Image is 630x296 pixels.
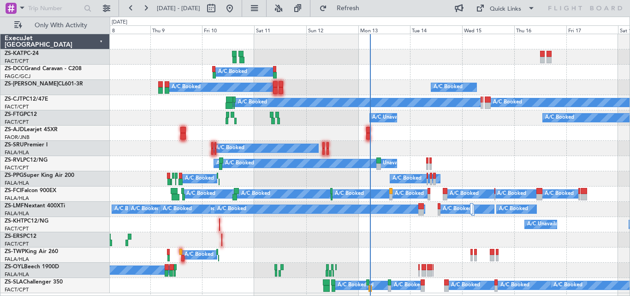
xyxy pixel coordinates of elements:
[225,157,254,170] div: A/C Booked
[5,103,29,110] a: FACT/CPT
[392,172,422,186] div: A/C Booked
[443,202,472,216] div: A/C Booked
[5,73,30,80] a: FAGC/GCJ
[5,203,24,209] span: ZS-LMF
[5,127,24,133] span: ZS-AJD
[5,210,29,217] a: FALA/HLA
[5,188,21,193] span: ZS-FCI
[5,180,29,187] a: FALA/HLA
[499,202,528,216] div: A/C Booked
[5,203,65,209] a: ZS-LMFNextant 400XTi
[434,80,463,94] div: A/C Booked
[5,66,82,72] a: ZS-DCCGrand Caravan - C208
[215,141,244,155] div: A/C Booked
[202,25,254,34] div: Fri 10
[372,111,410,125] div: A/C Unavailable
[5,157,23,163] span: ZS-RVL
[5,234,23,239] span: ZS-ERS
[186,187,215,201] div: A/C Booked
[5,81,58,87] span: ZS-[PERSON_NAME]
[5,241,29,248] a: FACT/CPT
[493,96,522,109] div: A/C Booked
[338,278,367,292] div: A/C Booked
[5,195,29,202] a: FALA/HLA
[5,157,48,163] a: ZS-RVLPC12/NG
[5,134,30,141] a: FAOR/JNB
[5,279,23,285] span: ZS-SLA
[184,248,214,262] div: A/C Booked
[490,5,521,14] div: Quick Links
[5,173,24,178] span: ZS-PPG
[462,25,514,34] div: Wed 15
[5,249,25,254] span: ZS-TWP
[5,264,24,270] span: ZS-OYL
[471,1,540,16] button: Quick Links
[5,264,59,270] a: ZS-OYLBeech 1900D
[527,217,565,231] div: A/C Unavailable
[5,164,29,171] a: FACT/CPT
[114,202,143,216] div: A/C Booked
[5,234,36,239] a: ZS-ERSPC12
[410,25,462,34] div: Tue 14
[358,25,410,34] div: Mon 13
[5,279,63,285] a: ZS-SLAChallenger 350
[5,256,29,263] a: FALA/HLA
[185,172,214,186] div: A/C Booked
[5,142,48,148] a: ZS-SRUPremier I
[150,25,202,34] div: Thu 9
[500,278,529,292] div: A/C Booked
[5,225,29,232] a: FACT/CPT
[5,173,74,178] a: ZS-PPGSuper King Air 200
[216,157,255,170] div: A/C Unavailable
[545,111,574,125] div: A/C Booked
[5,112,37,117] a: ZS-FTGPC12
[5,249,58,254] a: ZS-TWPKing Air 260
[497,187,526,201] div: A/C Booked
[5,112,24,117] span: ZS-FTG
[545,187,574,201] div: A/C Booked
[218,65,247,79] div: A/C Booked
[514,25,566,34] div: Thu 16
[254,25,306,34] div: Sat 11
[5,149,29,156] a: FALA/HLA
[450,187,479,201] div: A/C Booked
[329,5,368,12] span: Refresh
[24,22,97,29] span: Only With Activity
[5,81,83,87] a: ZS-[PERSON_NAME]CL601-3R
[157,4,200,12] span: [DATE] - [DATE]
[112,18,127,26] div: [DATE]
[5,142,24,148] span: ZS-SRU
[172,80,201,94] div: A/C Booked
[5,66,24,72] span: ZS-DCC
[335,187,364,201] div: A/C Booked
[395,187,424,201] div: A/C Booked
[372,157,410,170] div: A/C Unavailable
[5,286,29,293] a: FACT/CPT
[5,271,29,278] a: FALA/HLA
[315,1,370,16] button: Refresh
[5,58,29,65] a: FACT/CPT
[5,218,24,224] span: ZS-KHT
[28,1,81,15] input: Trip Number
[5,51,39,56] a: ZS-KATPC-24
[5,188,56,193] a: ZS-FCIFalcon 900EX
[5,119,29,126] a: FACT/CPT
[394,278,423,292] div: A/C Booked
[306,25,358,34] div: Sun 12
[451,278,480,292] div: A/C Booked
[5,97,23,102] span: ZS-CJT
[98,25,150,34] div: Wed 8
[217,202,246,216] div: A/C Booked
[238,96,267,109] div: A/C Booked
[553,278,582,292] div: A/C Booked
[5,51,24,56] span: ZS-KAT
[241,187,270,201] div: A/C Booked
[10,18,100,33] button: Only With Activity
[5,97,48,102] a: ZS-CJTPC12/47E
[131,202,160,216] div: A/C Booked
[566,25,618,34] div: Fri 17
[5,127,58,133] a: ZS-AJDLearjet 45XR
[5,218,48,224] a: ZS-KHTPC12/NG
[163,202,192,216] div: A/C Booked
